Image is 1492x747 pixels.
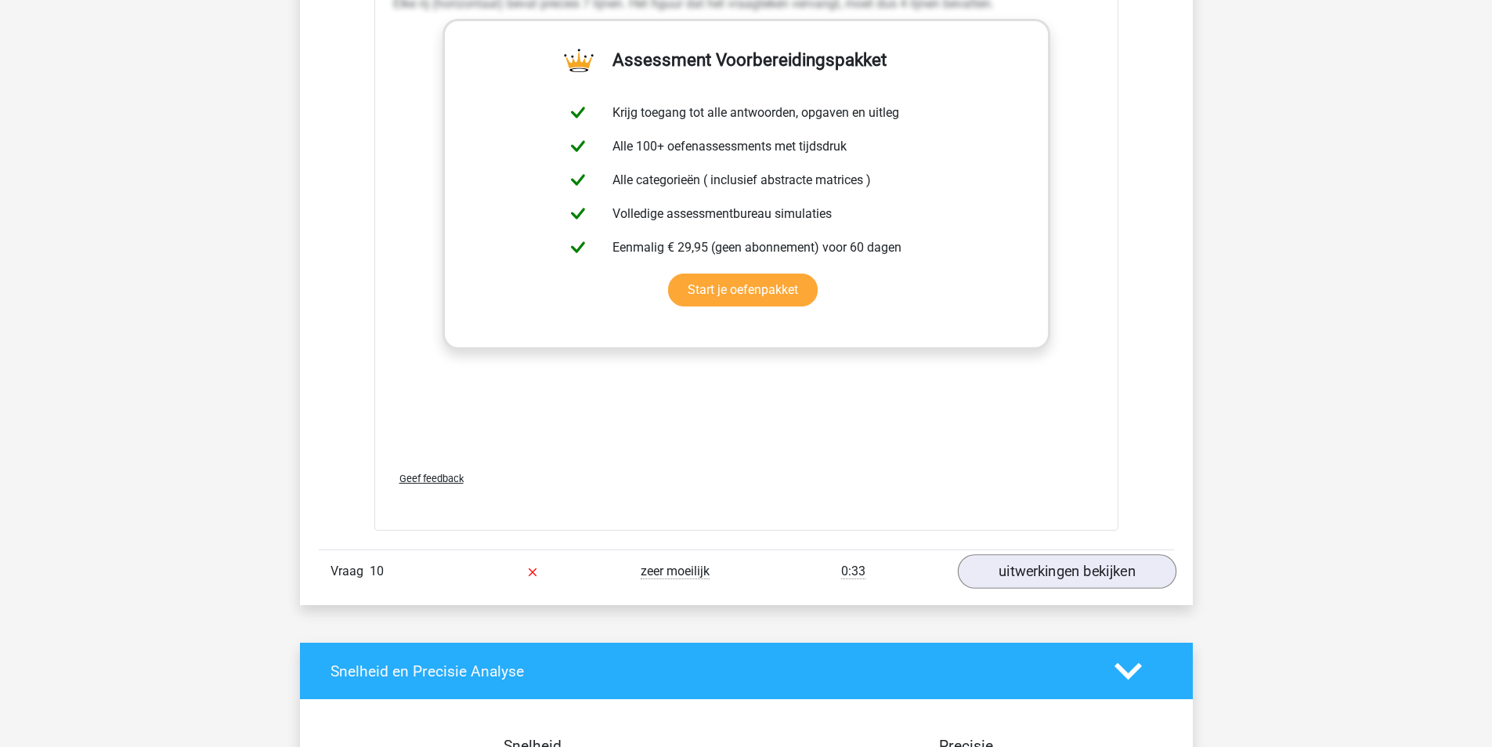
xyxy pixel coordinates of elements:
span: Geef feedback [399,473,464,484]
span: 0:33 [841,564,865,579]
span: Vraag [331,562,370,581]
span: 10 [370,564,384,578]
h4: Snelheid en Precisie Analyse [331,662,1091,680]
span: zeer moeilijk [641,564,710,579]
a: Start je oefenpakket [668,274,818,306]
a: uitwerkingen bekijken [957,555,1176,589]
